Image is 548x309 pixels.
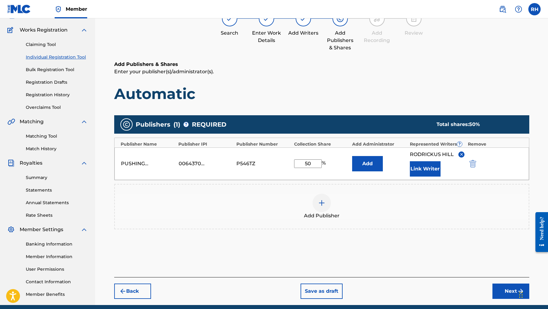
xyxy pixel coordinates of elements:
span: ? [457,142,462,147]
img: Royalties [7,159,15,167]
span: Matching [20,118,44,125]
a: Bulk Registration Tool [26,67,88,73]
img: Top Rightsholder [55,6,62,13]
a: Matching Tool [26,133,88,139]
span: ? [184,122,188,127]
a: User Permissions [26,266,88,273]
div: Remove [468,141,523,147]
button: Add [352,156,383,171]
img: expand [80,26,88,34]
h6: Add Publishers & Shares [114,61,529,68]
div: Search [214,29,245,37]
img: step indicator icon for Search [226,15,233,22]
img: step indicator icon for Add Writers [300,15,307,22]
span: Royalties [20,159,42,167]
button: Back [114,284,151,299]
a: Member Benefits [26,291,88,298]
a: Public Search [496,3,509,15]
div: Collection Share [294,141,349,147]
img: Works Registration [7,26,15,34]
a: Claiming Tool [26,41,88,48]
p: Enter your publisher(s)/administrator(s). [114,68,529,75]
a: Banking Information [26,241,88,247]
a: Contact Information [26,279,88,285]
span: Works Registration [20,26,68,34]
img: help [515,6,522,13]
div: Add Administrator [352,141,407,147]
a: Registration History [26,92,88,98]
img: add [318,199,325,207]
div: Publisher Name [121,141,176,147]
a: Summary [26,174,88,181]
a: Statements [26,187,88,193]
img: search [499,6,506,13]
img: 7ee5dd4eb1f8a8e3ef2f.svg [119,288,126,295]
a: CatalogCatalog [7,12,39,19]
div: Drag [519,286,523,304]
span: Member Settings [20,226,63,233]
span: % [322,159,327,168]
iframe: Resource Center [531,208,548,257]
span: Publishers [136,120,170,129]
img: step indicator icon for Enter Work Details [263,15,270,22]
img: expand [80,118,88,125]
div: Enter Work Details [251,29,282,44]
a: Match History [26,146,88,152]
span: 50 % [469,121,480,127]
span: Member [66,6,87,13]
span: REQUIRED [192,120,227,129]
a: Annual Statements [26,200,88,206]
div: Review [398,29,429,37]
div: User Menu [528,3,541,15]
div: Add Publishers & Shares [325,29,356,51]
div: Add Writers [288,29,319,37]
img: expand [80,159,88,167]
div: Help [512,3,525,15]
span: RODRICKUS HILL [410,151,454,158]
div: Add Recording [362,29,392,44]
img: step indicator icon for Review [410,15,418,22]
img: step indicator icon for Add Recording [373,15,381,22]
div: Publisher IPI [178,141,233,147]
div: Represented Writers [410,141,465,147]
img: publishers [123,121,130,128]
button: Link Writer [410,161,441,177]
h1: Automatic [114,85,529,103]
img: 12a2ab48e56ec057fbd8.svg [469,160,476,167]
span: Add Publisher [304,212,340,219]
img: expand [80,226,88,233]
img: Member Settings [7,226,15,233]
a: Individual Registration Tool [26,54,88,60]
img: step indicator icon for Add Publishers & Shares [336,15,344,22]
div: Publisher Number [236,141,291,147]
a: Overclaims Tool [26,104,88,111]
a: Member Information [26,254,88,260]
img: MLC Logo [7,5,31,13]
img: Matching [7,118,15,125]
a: Rate Sheets [26,212,88,219]
button: Save as draft [301,284,343,299]
div: Total shares: [437,121,517,128]
img: remove-from-list-button [459,152,464,157]
iframe: Chat Widget [517,280,548,309]
button: Next [492,284,529,299]
span: ( 1 ) [173,120,180,129]
img: f7272a7cc735f4ea7f67.svg [517,288,524,295]
a: Registration Drafts [26,79,88,86]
